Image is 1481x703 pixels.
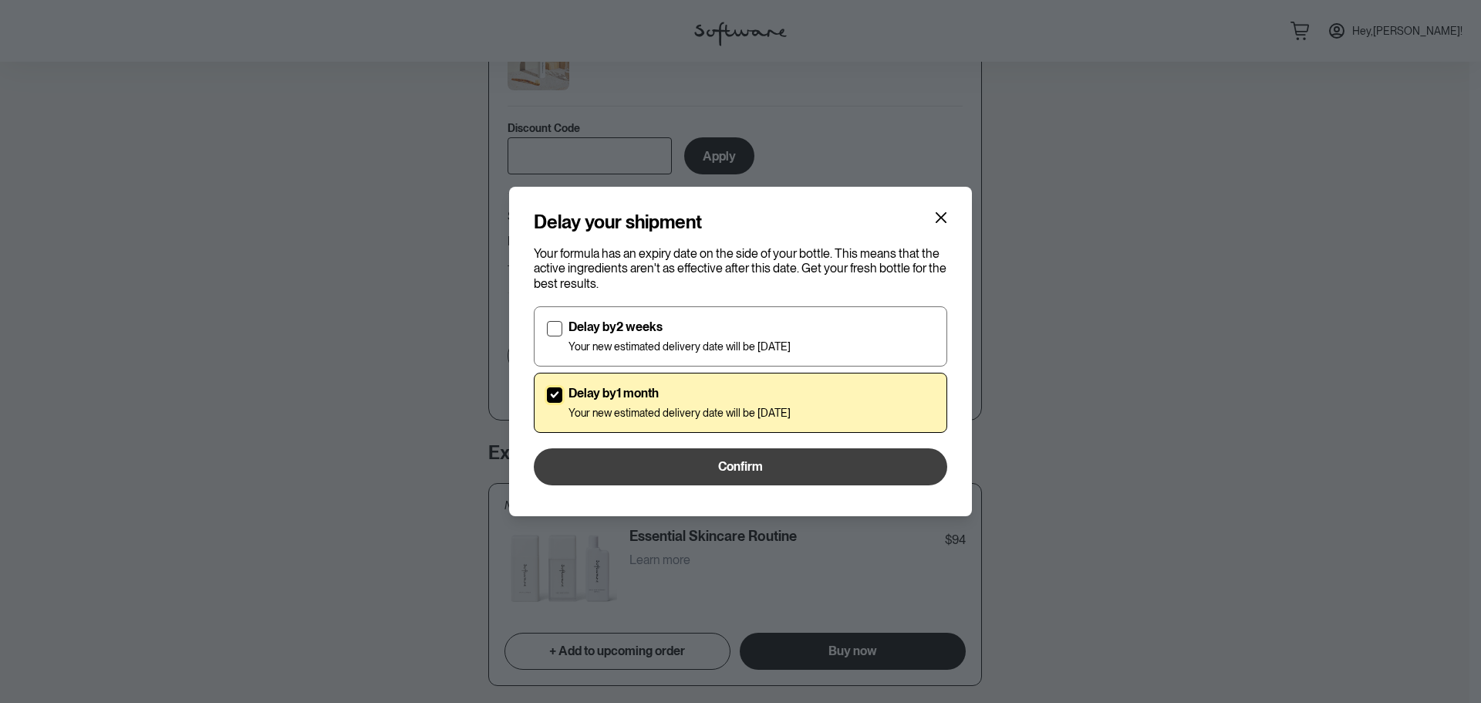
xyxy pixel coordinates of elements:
button: Confirm [534,448,947,485]
p: Delay by 2 weeks [568,319,791,334]
h4: Delay your shipment [534,211,702,234]
p: Your new estimated delivery date will be [DATE] [568,340,791,353]
p: Your formula has an expiry date on the side of your bottle. This means that the active ingredient... [534,246,947,291]
span: Confirm [718,459,763,474]
p: Delay by 1 month [568,386,791,401]
p: Your new estimated delivery date will be [DATE] [568,407,791,420]
button: Close [929,205,953,230]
